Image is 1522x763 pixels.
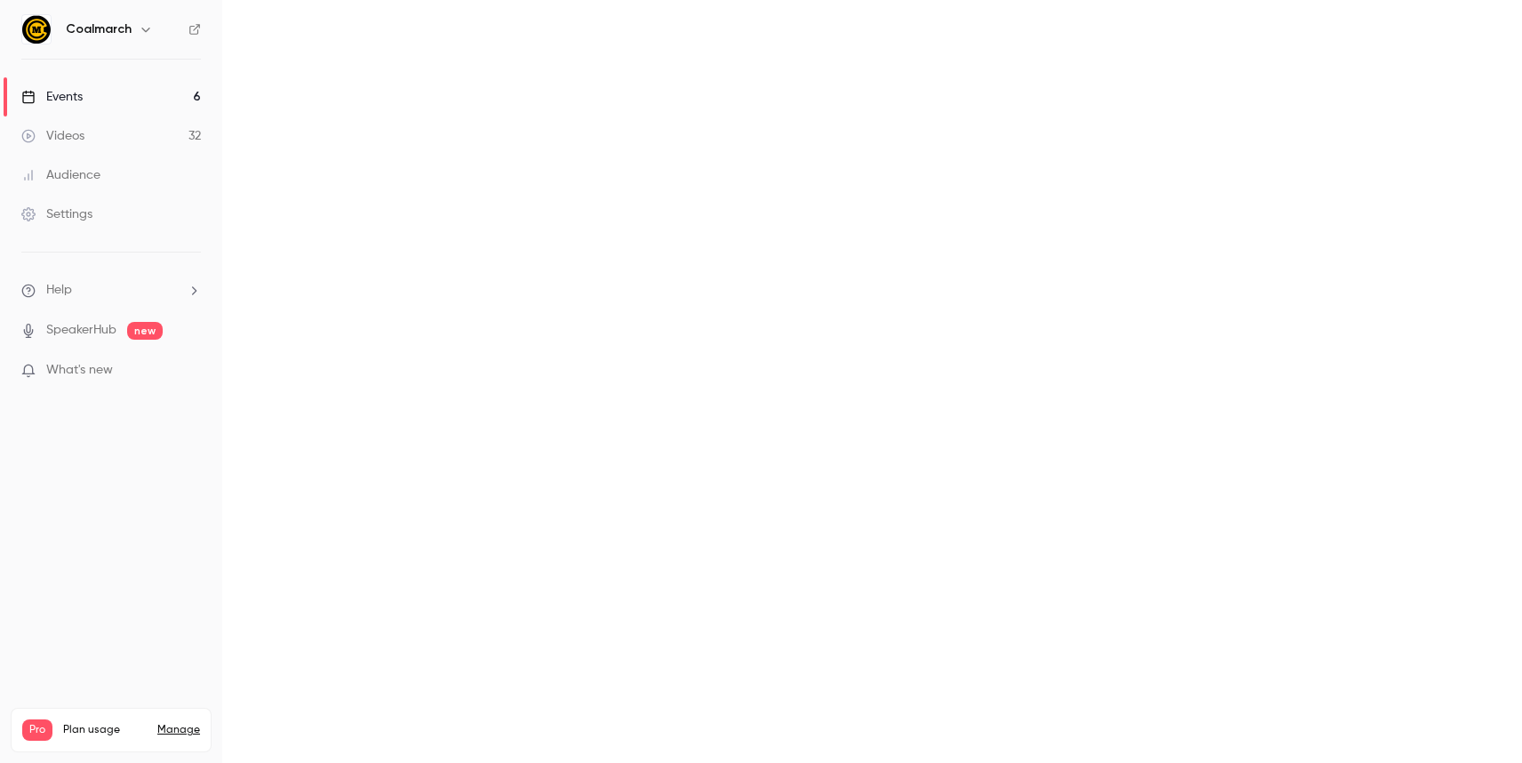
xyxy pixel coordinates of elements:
[66,20,132,38] h6: Coalmarch
[46,321,116,340] a: SpeakerHub
[46,281,72,300] span: Help
[21,281,201,300] li: help-dropdown-opener
[63,723,147,737] span: Plan usage
[21,166,100,184] div: Audience
[21,205,92,223] div: Settings
[22,15,51,44] img: Coalmarch
[22,719,52,741] span: Pro
[21,127,84,145] div: Videos
[157,723,200,737] a: Manage
[21,88,83,106] div: Events
[46,361,113,380] span: What's new
[127,322,163,340] span: new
